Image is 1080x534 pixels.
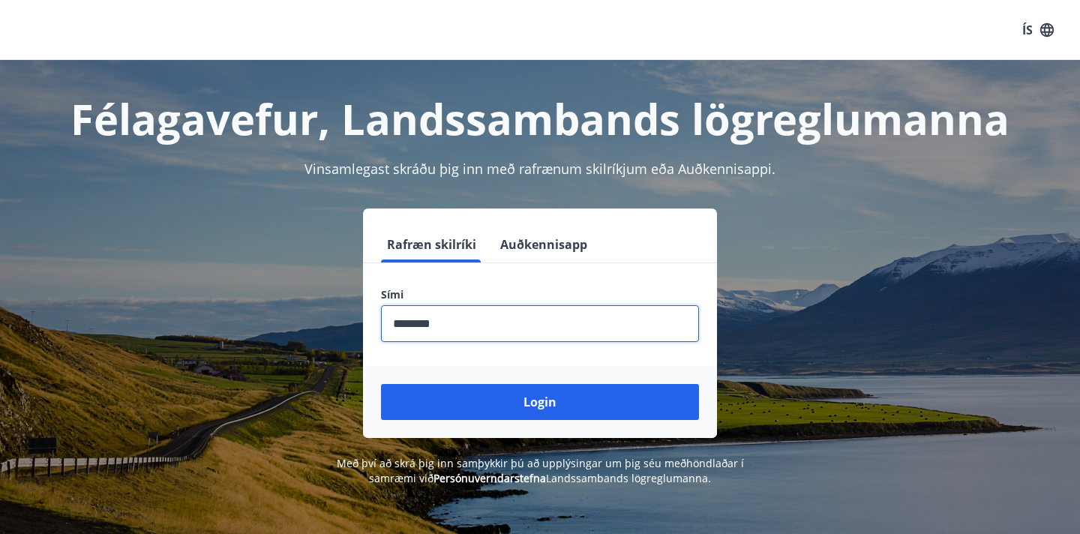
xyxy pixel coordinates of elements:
button: Auðkennisapp [494,226,593,262]
button: Login [381,384,699,420]
span: Vinsamlegast skráðu þig inn með rafrænum skilríkjum eða Auðkennisappi. [304,160,775,178]
h1: Félagavefur, Landssambands lögreglumanna [18,90,1062,147]
label: Sími [381,287,699,302]
button: ÍS [1014,16,1062,43]
span: Með því að skrá þig inn samþykkir þú að upplýsingar um þig séu meðhöndlaðar í samræmi við Landssa... [337,456,744,485]
button: Rafræn skilríki [381,226,482,262]
a: Persónuverndarstefna [433,471,546,485]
